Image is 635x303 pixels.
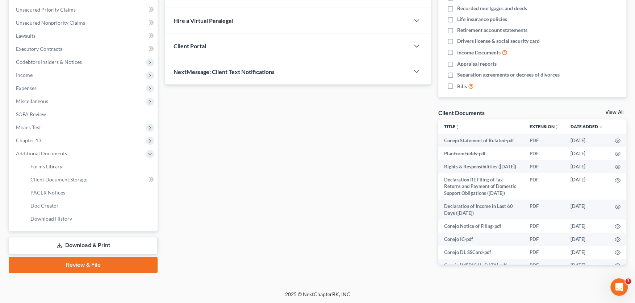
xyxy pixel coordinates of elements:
[571,124,603,129] a: Date Added expand_more
[457,60,497,67] span: Appraisal reports
[25,186,158,199] a: PACER Notices
[565,233,609,246] td: [DATE]
[565,134,609,147] td: [DATE]
[16,46,62,52] span: Executory Contracts
[438,173,524,200] td: Declaration RE Filing of Tax Returns and Payment of Domestic Support Obligations ([DATE])
[16,98,48,104] span: Miscellaneous
[457,83,467,90] span: Bills
[438,246,524,259] td: Conejo DL SSCard-pdf
[25,160,158,173] a: Forms Library
[16,111,46,117] span: SOFA Review
[10,42,158,56] a: Executory Contracts
[174,42,206,49] span: Client Portal
[25,212,158,225] a: Download History
[10,3,158,16] a: Unsecured Priority Claims
[565,246,609,259] td: [DATE]
[16,7,76,13] span: Unsecured Priority Claims
[438,220,524,233] td: Conejo Notice of Filing-pdf
[530,124,559,129] a: Extensionunfold_more
[16,137,41,143] span: Chapter 13
[9,237,158,254] a: Download & Print
[10,29,158,42] a: Lawsuits
[565,160,609,173] td: [DATE]
[610,278,628,296] iframe: Intercom live chat
[438,109,485,116] div: Client Documents
[599,125,603,129] i: expand_more
[30,176,87,183] span: Client Document Storage
[457,26,527,34] span: Retirement account statements
[524,160,565,173] td: PDF
[524,134,565,147] td: PDF
[30,163,62,169] span: Forms Library
[16,85,37,91] span: Expenses
[625,278,631,284] span: 3
[16,59,82,65] span: Codebtors Insiders & Notices
[174,68,275,75] span: NextMessage: Client Text Notifications
[524,233,565,246] td: PDF
[30,189,65,196] span: PACER Notices
[565,200,609,220] td: [DATE]
[524,220,565,233] td: PDF
[524,259,565,272] td: PDF
[555,125,559,129] i: unfold_more
[565,173,609,200] td: [DATE]
[438,147,524,160] td: PlanFormFields-pdf
[25,199,158,212] a: Doc Creator
[457,37,540,45] span: Drivers license & social security card
[438,200,524,220] td: Declaration of Income in Last 60 Days ([DATE])
[565,220,609,233] td: [DATE]
[16,150,67,156] span: Additional Documents
[438,233,524,246] td: Conejo IC-pdf
[25,173,158,186] a: Client Document Storage
[605,110,623,115] a: View All
[174,17,233,24] span: Hire a Virtual Paralegal
[524,246,565,259] td: PDF
[444,124,460,129] a: Titleunfold_more
[524,147,565,160] td: PDF
[438,259,524,272] td: Conejo [MEDICAL_DATA]-pdf
[16,33,35,39] span: Lawsuits
[16,124,41,130] span: Means Test
[457,16,507,23] span: Life insurance policies
[16,72,33,78] span: Income
[9,257,158,273] a: Review & File
[457,5,527,12] span: Recorded mortgages and deeds
[524,200,565,220] td: PDF
[457,71,560,78] span: Separation agreements or decrees of divorces
[30,202,59,209] span: Doc Creator
[438,134,524,147] td: Conejo Statement of Related-pdf
[524,173,565,200] td: PDF
[10,108,158,121] a: SOFA Review
[455,125,460,129] i: unfold_more
[16,20,85,26] span: Unsecured Nonpriority Claims
[438,160,524,173] td: Rights & Responsibilities ([DATE])
[30,216,72,222] span: Download History
[457,49,501,56] span: Income Documents
[565,259,609,272] td: [DATE]
[565,147,609,160] td: [DATE]
[10,16,158,29] a: Unsecured Nonpriority Claims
